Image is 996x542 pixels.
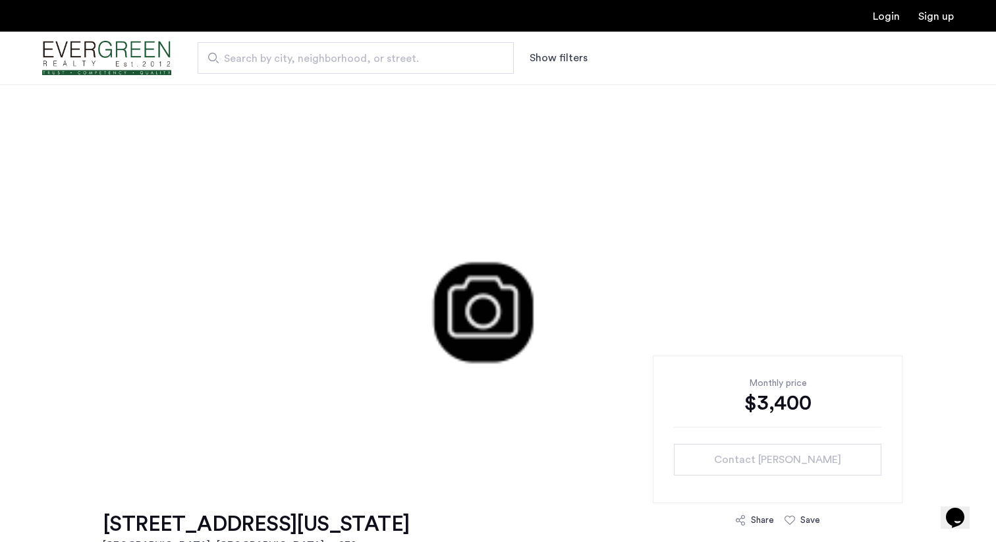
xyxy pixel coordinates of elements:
[530,50,588,66] button: Show or hide filters
[42,34,171,83] img: logo
[918,11,954,22] a: Registration
[674,377,881,390] div: Monthly price
[800,514,820,527] div: Save
[198,42,514,74] input: Apartment Search
[674,390,881,416] div: $3,400
[179,84,817,479] img: 3.gif
[103,511,409,537] h1: [STREET_ADDRESS][US_STATE]
[751,514,774,527] div: Share
[224,51,477,67] span: Search by city, neighborhood, or street.
[674,444,881,475] button: button
[42,34,171,83] a: Cazamio Logo
[941,489,983,529] iframe: chat widget
[714,452,841,468] span: Contact [PERSON_NAME]
[873,11,900,22] a: Login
